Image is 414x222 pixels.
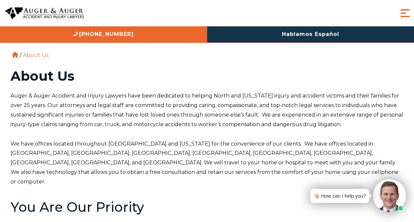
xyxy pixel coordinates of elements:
[21,52,50,58] li: About Us
[399,7,412,20] button: Menu
[314,191,366,200] div: 👋🏼 How can I help you?
[11,69,404,83] h1: About Us
[12,52,18,58] a: Home
[373,179,406,212] img: Intaker widget Avatar
[11,93,403,127] span: Auger & Auger Accident and Injury Lawyers have been dedicated to helping North and [US_STATE] inj...
[11,141,399,185] span: We have offices located throughout [GEOGRAPHIC_DATA] and [US_STATE] for the convenience of our cl...
[11,199,144,215] b: You Are Our Priority
[5,7,84,19] img: Auger & Auger Accident and Injury Lawyers Logo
